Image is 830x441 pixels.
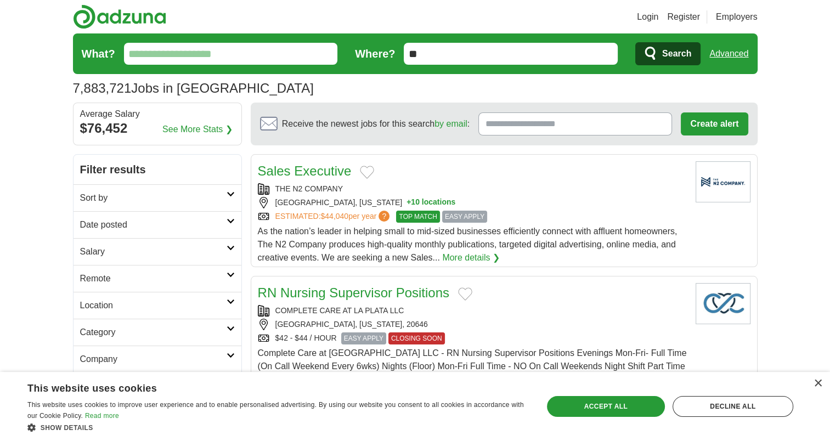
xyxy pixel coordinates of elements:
[74,319,241,346] a: Category
[360,166,374,179] button: Add to favorite jobs
[80,191,227,205] h2: Sort by
[442,211,487,223] span: EASY APPLY
[74,292,241,319] a: Location
[74,346,241,372] a: Company
[355,46,395,62] label: Where?
[458,287,472,301] button: Add to favorite jobs
[73,78,132,98] span: 7,883,721
[80,326,227,339] h2: Category
[662,43,691,65] span: Search
[681,112,748,135] button: Create alert
[673,396,793,417] div: Decline all
[635,42,701,65] button: Search
[814,380,822,388] div: Close
[74,265,241,292] a: Remote
[80,118,235,138] div: $76,452
[73,81,314,95] h1: Jobs in [GEOGRAPHIC_DATA]
[258,348,687,384] span: Complete Care at [GEOGRAPHIC_DATA] LLC - RN Nursing Supervisor Positions Evenings Mon-Fri- Full T...
[80,353,227,366] h2: Company
[258,183,687,195] div: THE N2 COMPANY
[74,238,241,265] a: Salary
[80,272,227,285] h2: Remote
[258,305,687,316] div: COMPLETE CARE AT LA PLATA LLC
[388,332,445,344] span: CLOSING SOON
[80,299,227,312] h2: Location
[80,218,227,231] h2: Date posted
[275,211,392,223] a: ESTIMATED:$44,040per year?
[547,396,665,417] div: Accept all
[442,251,500,264] a: More details ❯
[258,227,677,262] span: As the nation’s leader in helping small to mid-sized businesses efficiently connect with affluent...
[27,378,500,395] div: This website uses cookies
[696,161,750,202] img: Company logo
[406,197,411,208] span: +
[73,4,166,29] img: Adzuna logo
[258,163,352,178] a: Sales Executive
[406,197,455,208] button: +10 locations
[27,422,528,433] div: Show details
[82,46,115,62] label: What?
[379,211,389,222] span: ?
[434,119,467,128] a: by email
[80,245,227,258] h2: Salary
[696,283,750,324] img: Company logo
[282,117,470,131] span: Receive the newest jobs for this search :
[709,43,748,65] a: Advanced
[320,212,348,220] span: $44,040
[258,285,449,300] a: RN Nursing Supervisor Positions
[74,184,241,211] a: Sort by
[162,123,233,136] a: See More Stats ❯
[341,332,386,344] span: EASY APPLY
[637,10,658,24] a: Login
[85,412,119,420] a: Read more, opens a new window
[74,211,241,238] a: Date posted
[667,10,700,24] a: Register
[41,424,93,432] span: Show details
[716,10,758,24] a: Employers
[258,332,687,344] div: $42 - $44 / HOUR
[27,401,524,420] span: This website uses cookies to improve user experience and to enable personalised advertising. By u...
[258,319,687,330] div: [GEOGRAPHIC_DATA], [US_STATE], 20646
[396,211,439,223] span: TOP MATCH
[74,155,241,184] h2: Filter results
[80,110,235,118] div: Average Salary
[258,197,687,208] div: [GEOGRAPHIC_DATA], [US_STATE]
